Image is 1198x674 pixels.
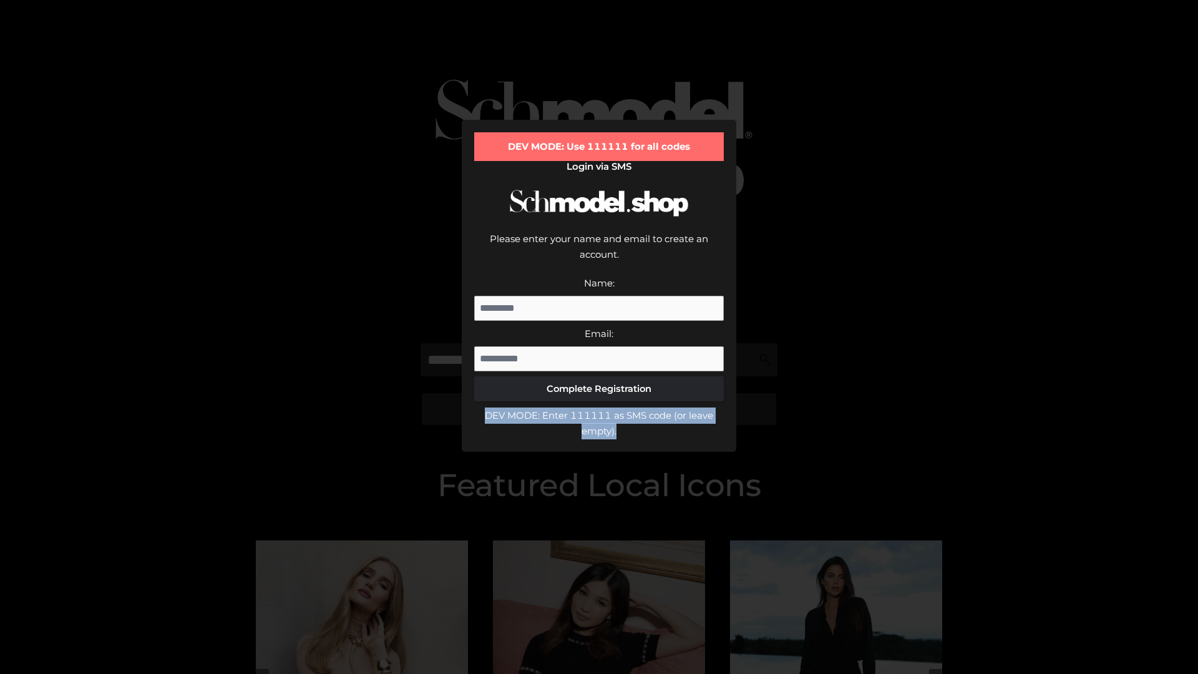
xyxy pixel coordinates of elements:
h2: Login via SMS [474,161,724,172]
label: Email: [585,328,613,339]
img: Schmodel Logo [505,178,693,228]
div: Please enter your name and email to create an account. [474,231,724,275]
div: DEV MODE: Use 111111 for all codes [474,132,724,161]
label: Name: [584,277,615,289]
button: Complete Registration [474,376,724,401]
div: DEV MODE: Enter 111111 as SMS code (or leave empty). [474,408,724,439]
